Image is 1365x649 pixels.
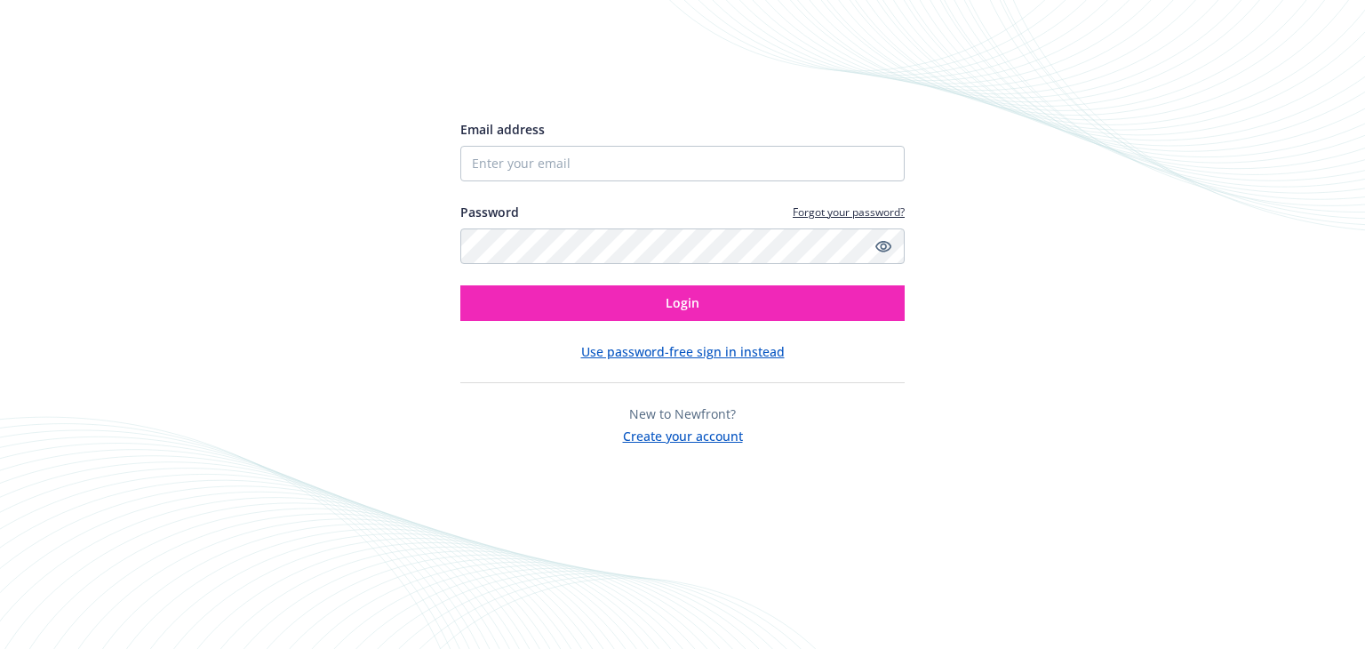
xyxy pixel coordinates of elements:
a: Show password [873,236,894,257]
label: Password [460,203,519,221]
input: Enter your password [460,228,905,264]
span: Email address [460,121,545,138]
img: Newfront logo [460,56,628,87]
span: New to Newfront? [629,405,736,422]
button: Use password-free sign in instead [581,342,785,361]
input: Enter your email [460,146,905,181]
button: Login [460,285,905,321]
span: Login [666,294,699,311]
button: Create your account [623,423,743,445]
a: Forgot your password? [793,204,905,220]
